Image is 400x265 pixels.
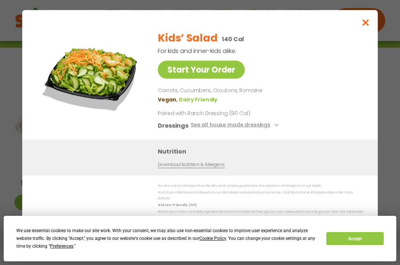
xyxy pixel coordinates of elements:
p: Carrots, Cucumbers, Croutons, Romaine [158,86,360,95]
button: Close modal [354,10,378,35]
button: Accept [326,232,383,245]
strong: Gluten Friendly (GF) [158,203,196,207]
h3: Dressings [158,120,189,130]
div: Cookie Consent Prompt [4,216,396,261]
a: Download Nutrition & Allergens [158,161,224,168]
button: See all house made dressings [191,120,281,130]
li: Dairy Friendly [179,95,219,103]
div: We use essential cookies to make our site work. With your consent, we may also use non-essential ... [16,227,317,250]
span: Preferences [50,244,73,249]
p: For kids and inner-kids alike. [158,46,324,55]
p: Paired with Ranch Dressing (90 Cal) [158,109,295,117]
a: Start Your Order [158,61,245,79]
span: Cookie Policy [199,236,226,241]
h2: Kids’ Salad [158,30,217,46]
p: While our menu includes ingredients that are made without gluten, our restaurants are not gluten ... [158,209,363,220]
img: Featured product photo for Kids’ Salad [39,25,143,128]
h3: Nutrition [158,146,367,156]
p: We are not an allergen free facility and cannot guarantee the absence of allergens in our foods. [158,183,363,188]
p: Nutrition information is based on our standard recipes and portion sizes. Click Nutrition & Aller... [158,190,363,201]
li: Vegan [158,95,179,103]
p: 140 Cal [222,34,244,44]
